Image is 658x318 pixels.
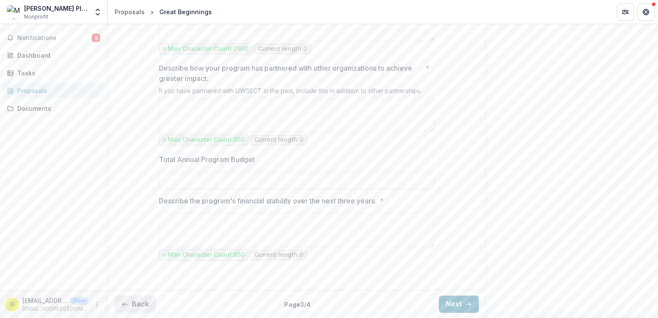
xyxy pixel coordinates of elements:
[17,51,97,60] div: Dashboard
[10,302,14,307] div: grants@madonnaplace.org
[115,296,156,313] button: Back
[17,34,92,42] span: Notifications
[3,31,104,45] button: Notifications3
[92,299,102,310] button: More
[111,6,215,18] nav: breadcrumb
[159,196,376,206] p: Describe the program's financial stability over the next three years.
[111,6,148,18] a: Proposals
[3,48,104,62] a: Dashboard
[3,84,104,98] a: Proposals
[617,3,634,21] button: Partners
[637,3,655,21] button: Get Help
[254,136,303,143] p: Current length: 0
[71,297,88,305] p: User
[7,5,21,19] img: Madonna Place, Inc.
[115,7,145,16] div: Proposals
[3,101,104,115] a: Documents
[159,7,212,16] div: Great Beginnings
[17,69,97,78] div: Tasks
[168,45,248,53] p: Max Character Count: 2500
[17,86,97,95] div: Proposals
[254,251,303,259] p: Current length: 0
[258,45,307,53] p: Current length: 0
[24,4,88,13] div: [PERSON_NAME] Place, Inc.
[159,63,422,84] p: Describe how your program has partnered with other organizations to achieve greater impact.
[22,296,67,305] p: [EMAIL_ADDRESS][DOMAIN_NAME]
[168,136,245,143] p: Max Character Count: 850
[3,66,104,80] a: Tasks
[17,104,97,113] div: Documents
[92,3,104,21] button: Open entity switcher
[439,296,479,313] button: Next
[159,87,435,98] div: If you have partnered with UWSECT in the past, include this in addition to other partnerships.
[92,34,100,42] span: 3
[159,154,255,165] p: Total Annual Program Budget
[284,300,310,309] p: Page 3 / 4
[24,13,48,21] span: Nonprofit
[22,305,88,313] p: [EMAIL_ADDRESS][DOMAIN_NAME]
[168,251,245,259] p: Max Character Count: 850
